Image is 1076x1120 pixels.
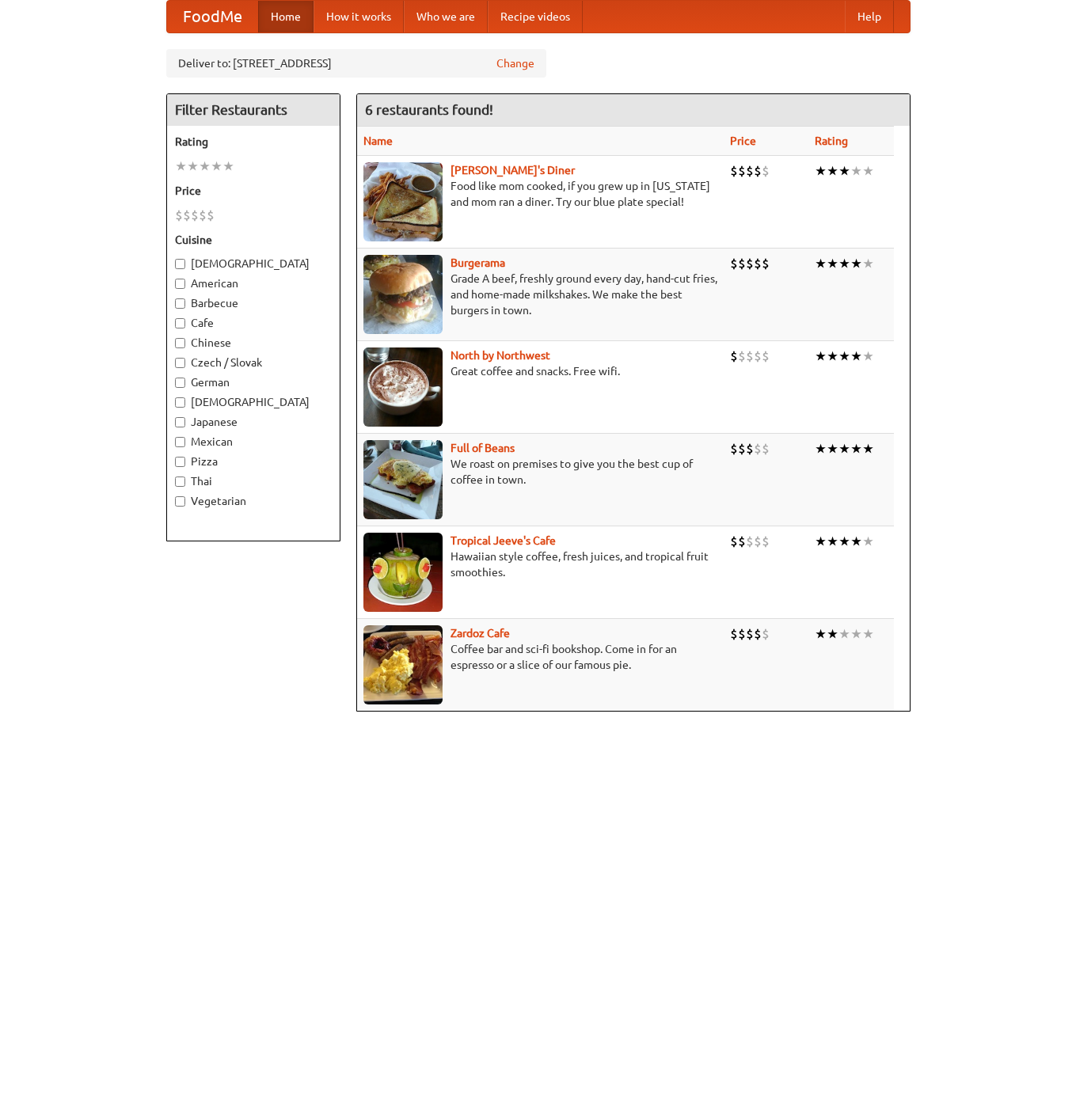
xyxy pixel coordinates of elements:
[175,232,332,248] h5: Cuisine
[175,493,332,509] label: Vegetarian
[175,457,185,467] input: Pizza
[175,298,185,309] input: Barbecue
[862,440,874,457] li: ★
[175,338,185,348] input: Chinese
[754,533,762,550] li: $
[754,255,762,272] li: $
[845,1,894,32] a: Help
[175,275,332,291] label: American
[211,158,222,175] li: ★
[175,256,332,271] label: [DEMOGRAPHIC_DATA]
[175,315,332,331] label: Cafe
[199,207,207,224] li: $
[838,255,850,272] li: ★
[187,158,199,175] li: ★
[363,625,443,704] img: zardoz.jpg
[363,641,717,673] p: Coffee bar and sci-fi bookshop. Come in for an espresso or a slice of our famous pie.
[862,625,874,643] li: ★
[827,533,838,550] li: ★
[746,625,754,643] li: $
[175,335,332,351] label: Chinese
[762,440,770,457] li: $
[762,347,770,365] li: $
[754,347,762,365] li: $
[862,533,874,550] li: ★
[850,625,862,643] li: ★
[815,255,827,272] li: ★
[363,549,717,580] p: Hawaiian style coffee, fresh juices, and tropical fruit smoothies.
[815,135,848,147] a: Rating
[730,255,738,272] li: $
[827,440,838,457] li: ★
[815,625,827,643] li: ★
[363,533,443,612] img: jeeves.jpg
[175,183,332,199] h5: Price
[175,259,185,269] input: [DEMOGRAPHIC_DATA]
[175,473,332,489] label: Thai
[738,533,746,550] li: $
[451,256,505,269] b: Burgerama
[175,295,332,311] label: Barbecue
[175,378,185,388] input: German
[199,158,211,175] li: ★
[815,162,827,180] li: ★
[451,164,575,177] a: [PERSON_NAME]'s Diner
[827,162,838,180] li: ★
[363,255,443,334] img: burgerama.jpg
[762,255,770,272] li: $
[175,158,187,175] li: ★
[363,440,443,519] img: beans.jpg
[167,94,340,126] h4: Filter Restaurants
[827,347,838,365] li: ★
[175,358,185,368] input: Czech / Slovak
[496,55,534,71] a: Change
[730,533,738,550] li: $
[838,347,850,365] li: ★
[175,279,185,289] input: American
[175,397,185,408] input: [DEMOGRAPHIC_DATA]
[838,162,850,180] li: ★
[730,625,738,643] li: $
[258,1,314,32] a: Home
[363,456,717,488] p: We roast on premises to give you the best cup of coffee in town.
[850,533,862,550] li: ★
[175,434,332,450] label: Mexican
[175,318,185,328] input: Cafe
[175,355,332,370] label: Czech / Slovak
[488,1,583,32] a: Recipe videos
[738,255,746,272] li: $
[363,363,717,379] p: Great coffee and snacks. Free wifi.
[850,162,862,180] li: ★
[175,454,332,469] label: Pizza
[850,255,862,272] li: ★
[451,534,556,547] a: Tropical Jeeve's Cafe
[746,162,754,180] li: $
[738,347,746,365] li: $
[166,49,546,78] div: Deliver to: [STREET_ADDRESS]
[175,414,332,430] label: Japanese
[862,347,874,365] li: ★
[838,625,850,643] li: ★
[314,1,404,32] a: How it works
[404,1,488,32] a: Who we are
[762,625,770,643] li: $
[815,347,827,365] li: ★
[175,496,185,507] input: Vegetarian
[363,178,717,210] p: Food like mom cooked, if you grew up in [US_STATE] and mom ran a diner. Try our blue plate special!
[175,134,332,150] h5: Rating
[746,347,754,365] li: $
[183,207,191,224] li: $
[738,440,746,457] li: $
[451,627,510,640] a: Zardoz Cafe
[815,533,827,550] li: ★
[754,440,762,457] li: $
[451,442,515,454] a: Full of Beans
[730,135,756,147] a: Price
[175,437,185,447] input: Mexican
[815,440,827,457] li: ★
[746,255,754,272] li: $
